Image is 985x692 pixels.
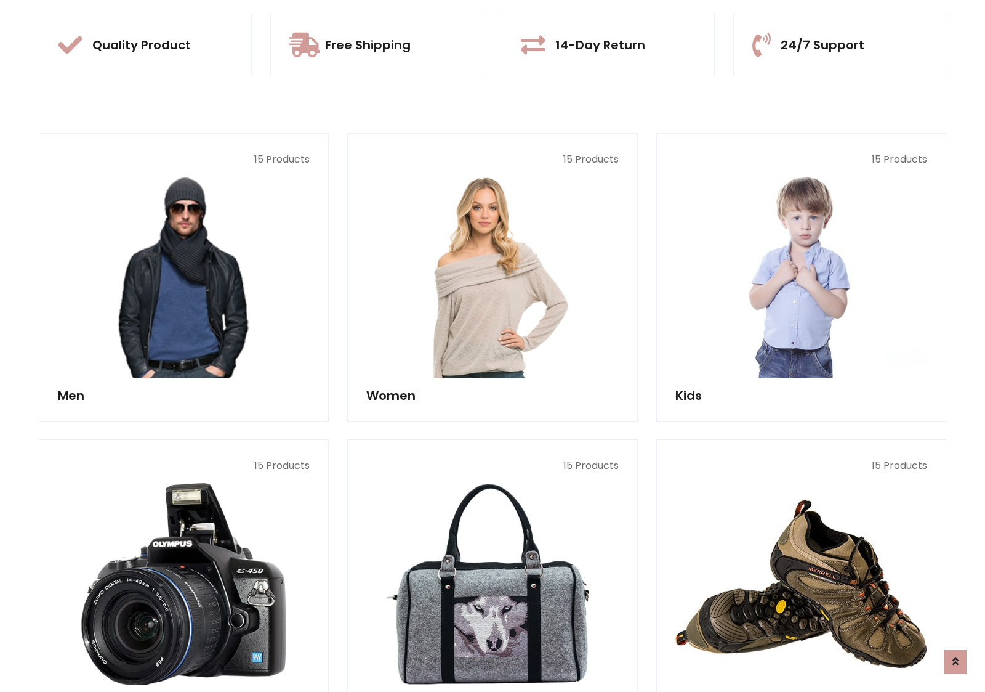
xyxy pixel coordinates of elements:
[58,458,310,473] p: 15 Products
[675,152,927,167] p: 15 Products
[58,388,310,403] h5: Men
[675,388,927,403] h5: Kids
[675,458,927,473] p: 15 Products
[325,38,411,52] h5: Free Shipping
[366,388,618,403] h5: Women
[58,152,310,167] p: 15 Products
[555,38,645,52] h5: 14-Day Return
[366,458,618,473] p: 15 Products
[781,38,864,52] h5: 24/7 Support
[366,152,618,167] p: 15 Products
[92,38,191,52] h5: Quality Product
